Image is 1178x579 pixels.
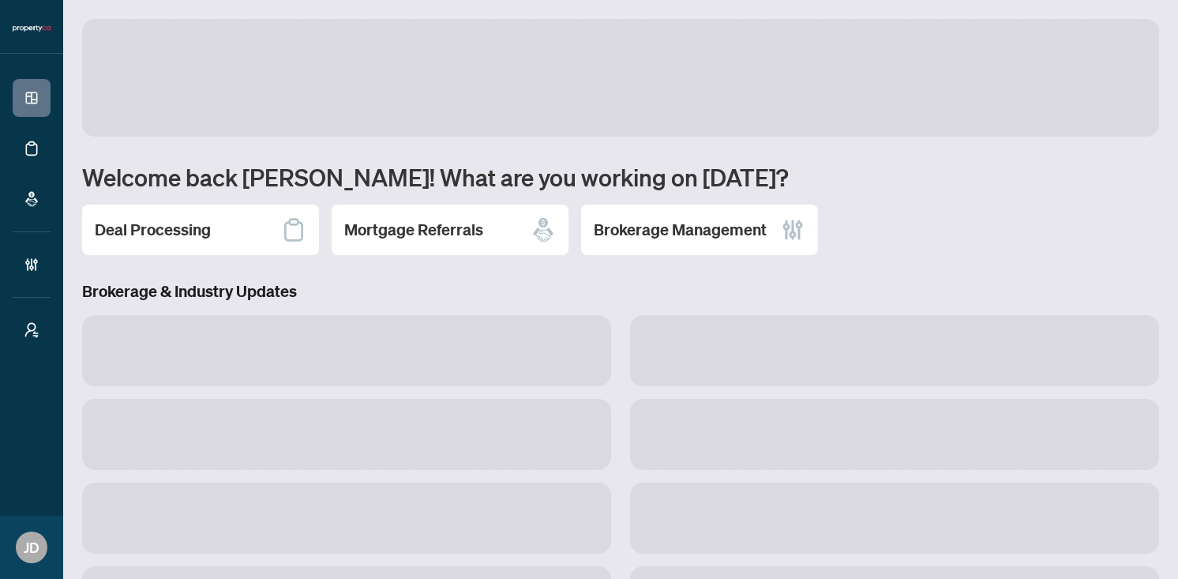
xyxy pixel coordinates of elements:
h1: Welcome back [PERSON_NAME]! What are you working on [DATE]? [82,162,1159,192]
span: JD [24,536,39,558]
h2: Brokerage Management [594,219,767,241]
h2: Mortgage Referrals [344,219,483,241]
span: user-switch [24,322,39,338]
img: logo [13,24,51,33]
h3: Brokerage & Industry Updates [82,280,1159,303]
h2: Deal Processing [95,219,211,241]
